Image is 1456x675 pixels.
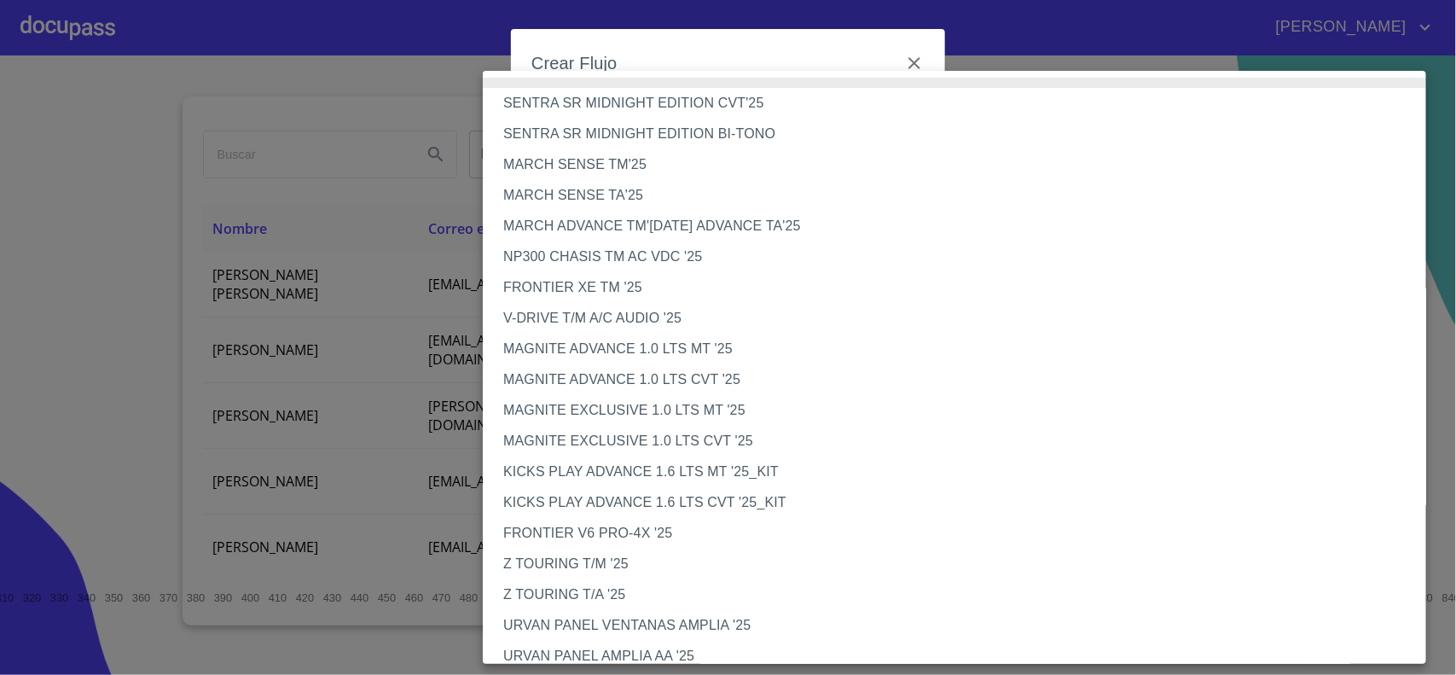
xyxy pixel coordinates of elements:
li: NP300 CHASIS TM AC VDC '25 [483,241,1442,272]
li: Z TOURING T/M '25 [483,549,1442,579]
li: MARCH ADVANCE TM'[DATE] ADVANCE TA'25 [483,211,1442,241]
li: SENTRA SR MIDNIGHT EDITION CVT'25 [483,88,1442,119]
li: MARCH SENSE TM'25 [483,149,1442,180]
li: KICKS PLAY ADVANCE 1.6 LTS CVT '25_KIT [483,487,1442,518]
li: MAGNITE ADVANCE 1.0 LTS MT '25 [483,334,1442,364]
li: MAGNITE ADVANCE 1.0 LTS CVT '25 [483,364,1442,395]
li: URVAN PANEL AMPLIA AA '25 [483,641,1442,672]
li: MARCH SENSE TA'25 [483,180,1442,211]
li: URVAN PANEL VENTANAS AMPLIA '25 [483,610,1442,641]
li: Z TOURING T/A '25 [483,579,1442,610]
li: MAGNITE EXCLUSIVE 1.0 LTS CVT '25 [483,426,1442,457]
li: FRONTIER V6 PRO-4X '25 [483,518,1442,549]
li: FRONTIER XE TM '25 [483,272,1442,303]
li: MAGNITE EXCLUSIVE 1.0 LTS MT '25 [483,395,1442,426]
li: KICKS PLAY ADVANCE 1.6 LTS MT '25_KIT [483,457,1442,487]
li: V-DRIVE T/M A/C AUDIO '25 [483,303,1442,334]
li: SENTRA SR MIDNIGHT EDITION BI-TONO [483,119,1442,149]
